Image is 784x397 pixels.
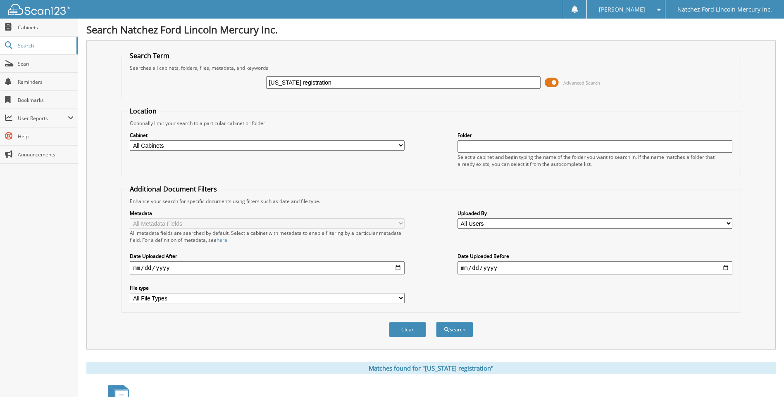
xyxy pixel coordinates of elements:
[217,236,227,243] a: here
[458,210,732,217] label: Uploaded By
[18,24,74,31] span: Cabinets
[563,80,600,86] span: Advanced Search
[599,7,645,12] span: [PERSON_NAME]
[18,42,72,49] span: Search
[458,253,732,260] label: Date Uploaded Before
[126,106,161,116] legend: Location
[130,261,405,274] input: start
[126,64,736,71] div: Searches all cabinets, folders, files, metadata, and keywords
[130,132,405,139] label: Cabinet
[126,51,174,60] legend: Search Term
[18,97,74,104] span: Bookmarks
[130,229,405,243] div: All metadata fields are searched by default. Select a cabinet with metadata to enable filtering b...
[18,133,74,140] span: Help
[8,4,70,15] img: scan123-logo-white.svg
[18,151,74,158] span: Announcements
[389,322,426,337] button: Clear
[677,7,772,12] span: Natchez Ford Lincoln Mercury Inc.
[130,284,405,291] label: File type
[126,184,221,194] legend: Additional Document Filters
[436,322,473,337] button: Search
[18,115,68,122] span: User Reports
[458,154,732,168] div: Select a cabinet and begin typing the name of the folder you want to search in. If the name match...
[18,60,74,67] span: Scan
[86,23,776,36] h1: Search Natchez Ford Lincoln Mercury Inc.
[130,210,405,217] label: Metadata
[458,261,732,274] input: end
[130,253,405,260] label: Date Uploaded After
[458,132,732,139] label: Folder
[18,78,74,85] span: Reminders
[126,120,736,127] div: Optionally limit your search to a particular cabinet or folder
[126,198,736,205] div: Enhance your search for specific documents using filters such as date and file type.
[86,362,776,374] div: Matches found for "[US_STATE] registration"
